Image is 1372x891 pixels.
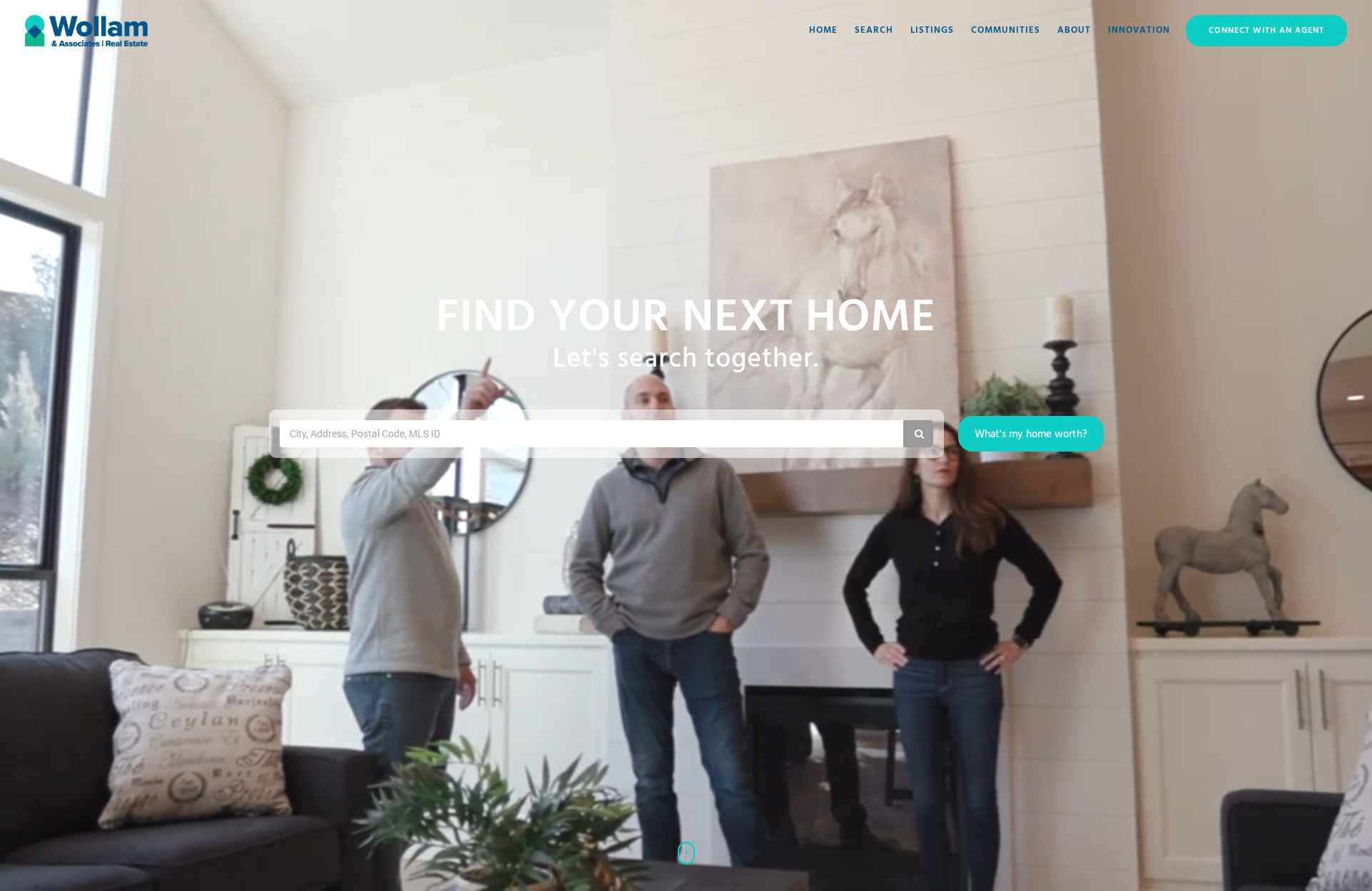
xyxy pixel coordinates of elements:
a: Home [801,9,846,52]
div: Home [809,24,838,38]
h1: Let's search together. [553,344,819,377]
h1: Find your NExt home [436,294,936,344]
a: Connect with an Agent [1186,15,1347,46]
a: Communities [962,9,1049,52]
a: Innovation [1099,9,1179,52]
div: Communities [971,24,1040,38]
div: Innovation [1108,24,1170,38]
button: Search [903,420,933,447]
div: Connect with an Agent [1187,16,1346,45]
a: What's my home worth? [958,416,1104,452]
div: About [1057,24,1091,38]
input: City, Address, Postal Code, MLS ID [288,423,454,444]
div: Listings [910,24,954,38]
a: About [1049,9,1099,52]
a: Listings [902,9,962,52]
a: Search [846,9,902,52]
div: Search [855,24,893,38]
a: home [25,9,148,52]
